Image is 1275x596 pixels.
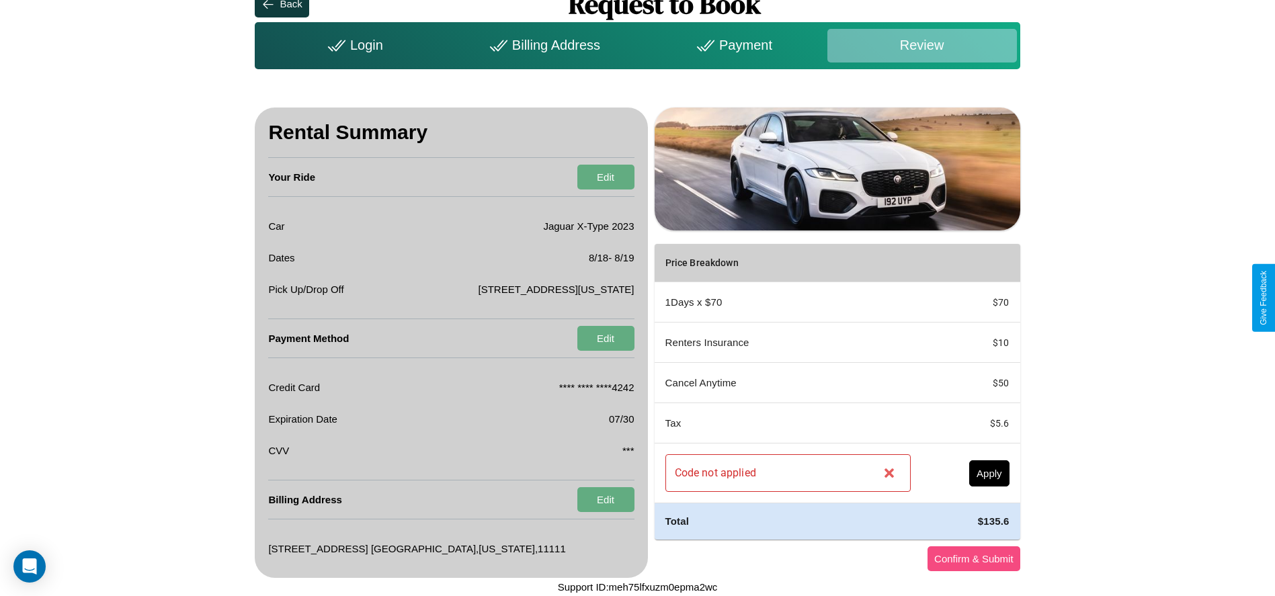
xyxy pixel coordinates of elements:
[655,244,1020,539] table: simple table
[969,460,1010,486] button: Apply
[921,403,1020,443] td: $ 5.6
[921,282,1020,323] td: $ 70
[268,249,294,267] p: Dates
[928,546,1020,571] button: Confirm & Submit
[655,244,921,282] th: Price Breakdown
[665,374,911,392] p: Cancel Anytime
[1259,271,1268,325] div: Give Feedback
[921,323,1020,363] td: $ 10
[268,540,565,558] p: [STREET_ADDRESS] [GEOGRAPHIC_DATA] , [US_STATE] , 11111
[665,293,911,311] p: 1 Days x $ 70
[448,29,637,62] div: Billing Address
[13,550,46,583] div: Open Intercom Messenger
[665,514,911,528] h4: Total
[268,441,289,460] p: CVV
[637,29,827,62] div: Payment
[268,410,337,428] p: Expiration Date
[268,280,343,298] p: Pick Up/Drop Off
[665,333,911,351] p: Renters Insurance
[609,410,634,428] p: 07/30
[268,480,341,519] h4: Billing Address
[921,363,1020,403] td: $ 50
[543,217,634,235] p: Jaguar X-Type 2023
[577,326,634,351] button: Edit
[268,158,315,196] h4: Your Ride
[479,280,634,298] p: [STREET_ADDRESS][US_STATE]
[558,578,718,596] p: Support ID: meh75lfxuzm0epma2wc
[827,29,1017,62] div: Review
[268,108,634,158] h3: Rental Summary
[932,514,1010,528] h4: $ 135.6
[665,414,911,432] p: Tax
[268,217,284,235] p: Car
[577,165,634,189] button: Edit
[258,29,448,62] div: Login
[577,487,634,512] button: Edit
[268,378,320,396] p: Credit Card
[589,249,634,267] p: 8 / 18 - 8 / 19
[268,319,349,357] h4: Payment Method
